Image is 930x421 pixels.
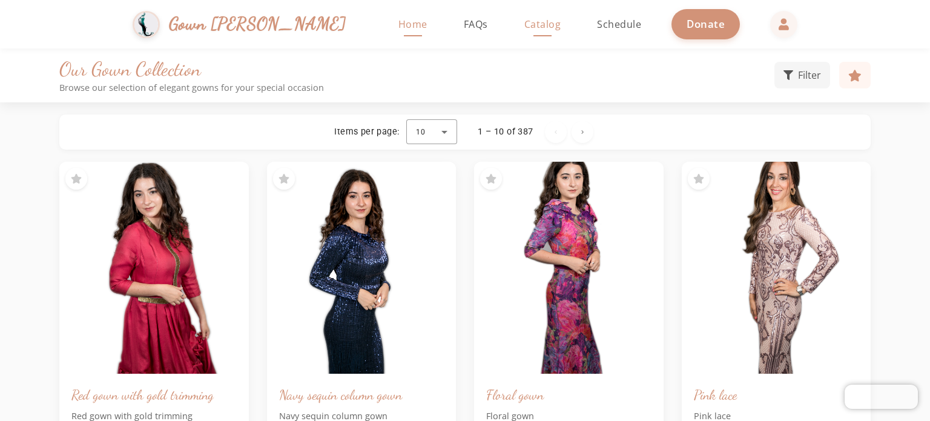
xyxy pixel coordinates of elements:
span: Home [398,18,427,31]
p: Browse our selection of elegant gowns for your special occasion [59,82,774,93]
span: FAQs [464,18,488,31]
h1: Our Gown Collection [59,58,774,81]
h3: Red gown with gold trimming [71,386,237,403]
img: Floral gown [474,162,664,374]
a: Gown [PERSON_NAME] [133,8,358,41]
span: Filter [798,68,821,82]
img: Navy sequin column gown [267,162,457,374]
button: Filter [774,62,830,88]
img: Red gown with gold trimming [59,162,249,374]
img: Gown Gmach Logo [133,11,160,38]
button: Next page [572,121,593,143]
h3: Pink lace [694,386,859,403]
img: Pink lace [682,162,871,374]
span: Schedule [597,18,641,31]
div: Items per page: [334,126,399,138]
h3: Navy sequin column gown [279,386,444,403]
div: 1 – 10 of 387 [478,126,533,138]
h3: Floral gown [486,386,651,403]
button: Previous page [545,121,567,143]
span: Catalog [524,18,561,31]
span: Gown [PERSON_NAME] [169,11,346,37]
span: Donate [687,17,725,31]
a: Donate [671,9,740,39]
iframe: Chatra live chat [845,385,918,409]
